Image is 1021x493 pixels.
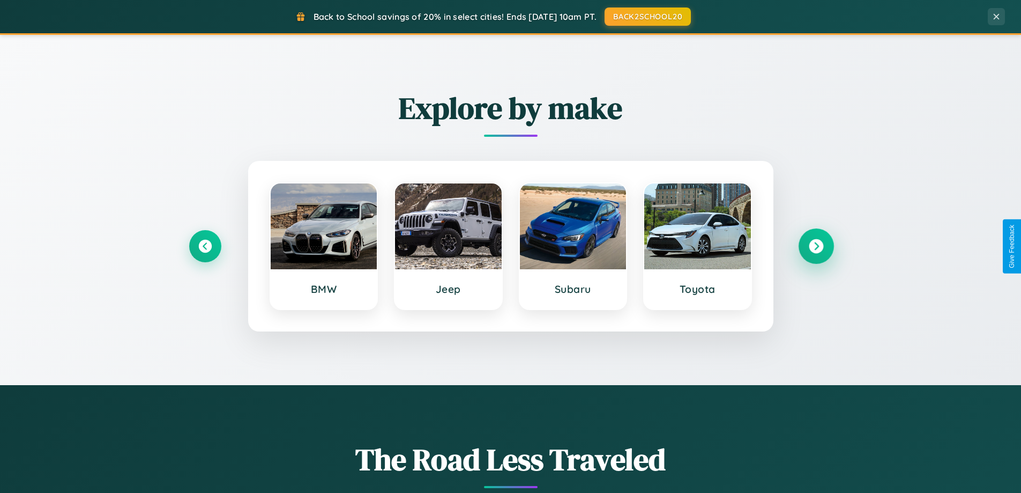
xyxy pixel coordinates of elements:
[531,283,616,296] h3: Subaru
[655,283,740,296] h3: Toyota
[406,283,491,296] h3: Jeep
[605,8,691,26] button: BACK2SCHOOL20
[189,87,832,129] h2: Explore by make
[189,439,832,480] h1: The Road Less Traveled
[314,11,597,22] span: Back to School savings of 20% in select cities! Ends [DATE] 10am PT.
[281,283,367,296] h3: BMW
[1008,225,1016,268] div: Give Feedback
